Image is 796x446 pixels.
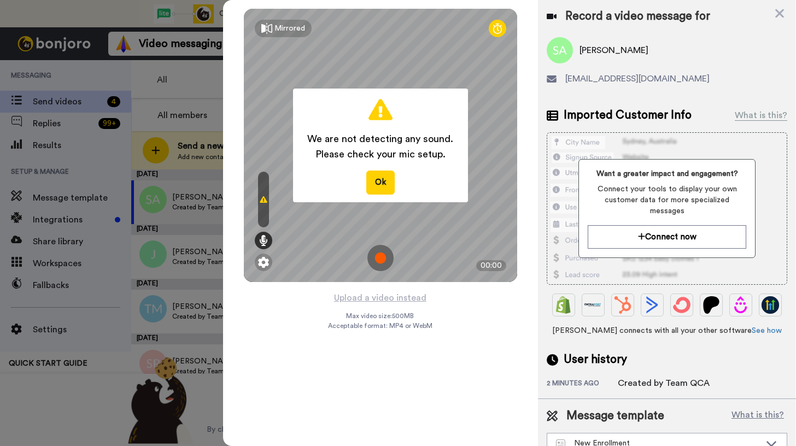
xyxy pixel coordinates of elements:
[752,327,782,334] a: See how
[347,312,414,320] span: Max video size: 500 MB
[588,225,747,249] button: Connect now
[762,296,779,314] img: GoHighLevel
[307,146,453,162] span: Please check your mic setup.
[584,296,602,314] img: Ontraport
[547,379,618,390] div: 2 minutes ago
[732,296,750,314] img: Drip
[366,171,395,194] button: Ok
[614,296,631,314] img: Hubspot
[728,408,787,424] button: What is this?
[643,296,661,314] img: ActiveCampaign
[564,351,627,368] span: User history
[476,260,506,271] div: 00:00
[555,296,572,314] img: Shopify
[588,168,747,179] span: Want a greater impact and engagement?
[735,109,787,122] div: What is this?
[566,408,664,424] span: Message template
[258,257,269,268] img: ic_gear.svg
[328,321,432,330] span: Acceptable format: MP4 or WebM
[367,245,394,271] img: ic_record_start.svg
[307,131,453,146] span: We are not detecting any sound.
[547,325,787,336] span: [PERSON_NAME] connects with all your other software
[673,296,690,314] img: ConvertKit
[618,377,710,390] div: Created by Team QCA
[331,291,430,305] button: Upload a video instead
[564,107,692,124] span: Imported Customer Info
[588,184,747,216] span: Connect your tools to display your own customer data for more specialized messages
[703,296,720,314] img: Patreon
